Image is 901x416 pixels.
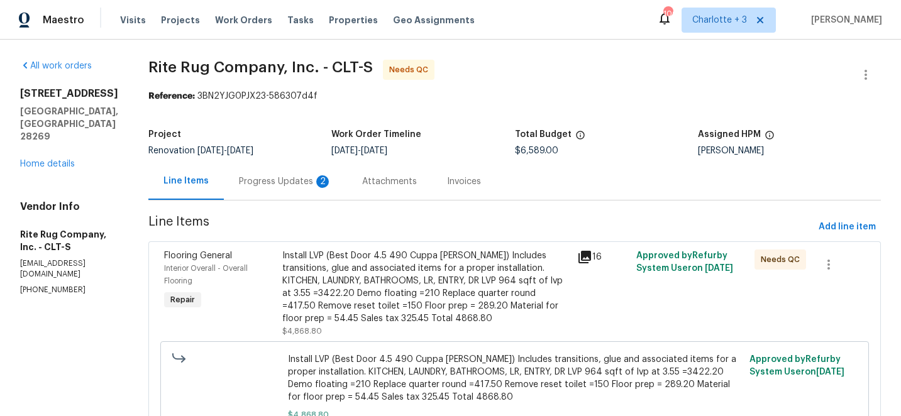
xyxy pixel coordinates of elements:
[148,60,373,75] span: Rite Rug Company, Inc. - CLT-S
[698,130,761,139] h5: Assigned HPM
[515,146,558,155] span: $6,589.00
[120,14,146,26] span: Visits
[227,146,253,155] span: [DATE]
[20,228,118,253] h5: Rite Rug Company, Inc. - CLT-S
[197,146,224,155] span: [DATE]
[215,14,272,26] span: Work Orders
[164,265,248,285] span: Interior Overall - Overall Flooring
[393,14,475,26] span: Geo Assignments
[761,253,805,266] span: Needs QC
[20,62,92,70] a: All work orders
[148,92,195,101] b: Reference:
[331,146,358,155] span: [DATE]
[331,146,387,155] span: -
[692,14,747,26] span: Charlotte + 3
[698,146,881,155] div: [PERSON_NAME]
[447,175,481,188] div: Invoices
[765,130,775,146] span: The hpm assigned to this work order.
[705,264,733,273] span: [DATE]
[575,130,585,146] span: The total cost of line items that have been proposed by Opendoor. This sum includes line items th...
[161,14,200,26] span: Projects
[814,216,881,239] button: Add line item
[165,293,200,306] span: Repair
[288,353,742,403] span: Install LVP (Best Door 4.5 490 Cuppa [PERSON_NAME]) Includes transitions, glue and associated ite...
[148,130,181,139] h5: Project
[389,63,433,76] span: Needs QC
[20,87,118,100] h2: [STREET_ADDRESS]
[816,368,844,376] span: [DATE]
[282,327,322,335] span: $4,868.80
[20,285,118,295] p: [PHONE_NUMBER]
[361,146,387,155] span: [DATE]
[148,146,253,155] span: Renovation
[163,175,209,187] div: Line Items
[239,175,332,188] div: Progress Updates
[806,14,882,26] span: [PERSON_NAME]
[663,8,672,20] div: 100
[148,216,814,239] span: Line Items
[20,200,118,213] h4: Vendor Info
[316,175,329,188] div: 2
[164,251,232,260] span: Flooring General
[577,249,629,265] div: 16
[636,251,733,273] span: Approved by Refurby System User on
[515,130,572,139] h5: Total Budget
[148,90,881,102] div: 3BN2YJG0PJX23-586307d4f
[20,105,118,143] h5: [GEOGRAPHIC_DATA], [GEOGRAPHIC_DATA] 28269
[197,146,253,155] span: -
[43,14,84,26] span: Maestro
[282,249,570,325] div: Install LVP (Best Door 4.5 490 Cuppa [PERSON_NAME]) Includes transitions, glue and associated ite...
[331,130,421,139] h5: Work Order Timeline
[749,355,844,376] span: Approved by Refurby System User on
[819,219,876,235] span: Add line item
[20,258,118,280] p: [EMAIL_ADDRESS][DOMAIN_NAME]
[287,16,314,25] span: Tasks
[362,175,417,188] div: Attachments
[20,160,75,168] a: Home details
[329,14,378,26] span: Properties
